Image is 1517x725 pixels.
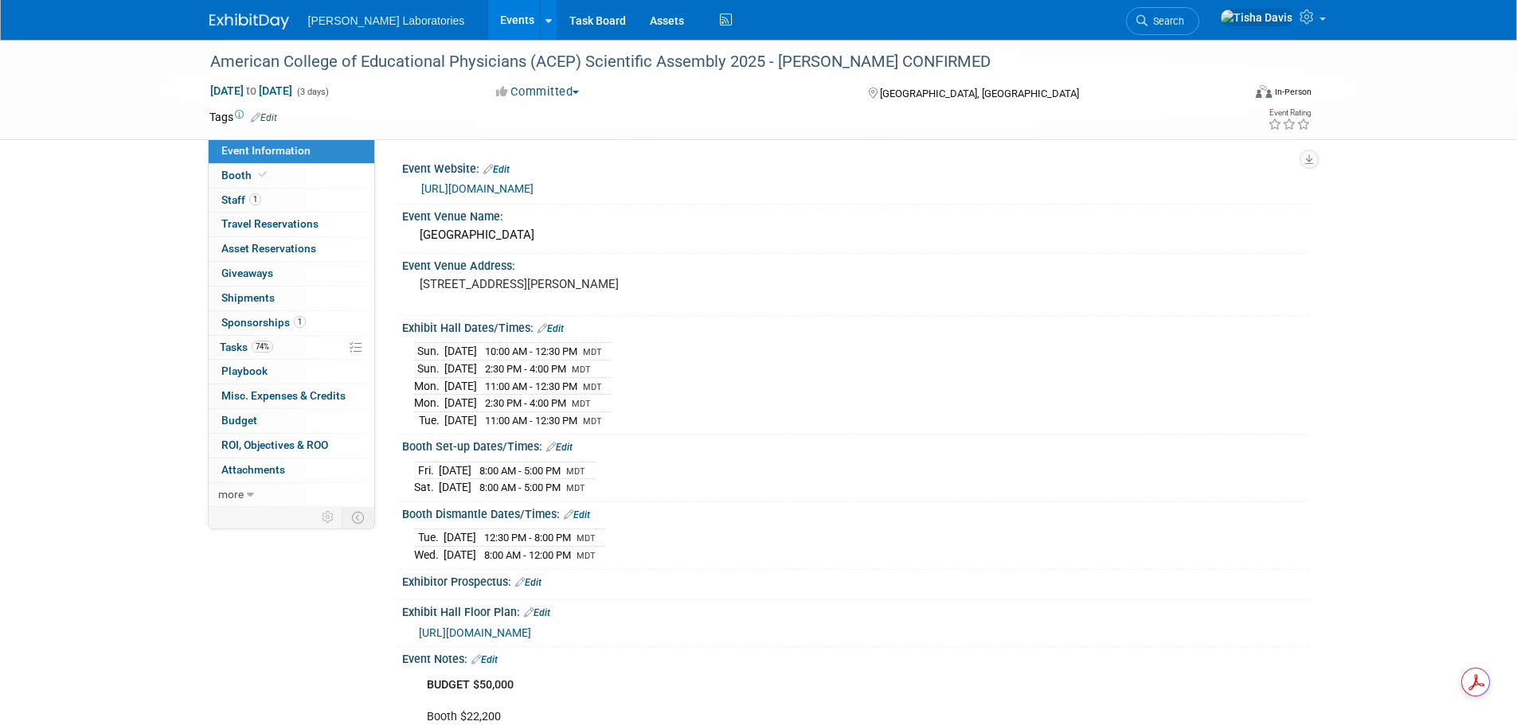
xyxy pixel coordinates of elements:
[427,678,514,692] b: BUDGET $50,000
[491,84,585,100] button: Committed
[221,193,261,206] span: Staff
[485,380,577,392] span: 11:00 AM - 12:30 PM
[479,465,561,477] span: 8:00 AM - 5:00 PM
[402,502,1308,523] div: Booth Dismantle Dates/Times:
[209,483,374,507] a: more
[414,395,444,412] td: Mon.
[221,364,268,377] span: Playbook
[221,439,328,451] span: ROI, Objectives & ROO
[485,345,577,357] span: 10:00 AM - 12:30 PM
[209,311,374,335] a: Sponsorships1
[209,262,374,286] a: Giveaways
[485,363,566,375] span: 2:30 PM - 4:00 PM
[221,414,257,427] span: Budget
[221,463,285,476] span: Attachments
[402,316,1308,337] div: Exhibit Hall Dates/Times:
[1268,109,1311,117] div: Event Rating
[205,48,1218,76] div: American College of Educational Physicians (ACEP) Scientific Assembly 2025 - [PERSON_NAME] CONFIRMED
[566,483,585,493] span: MDT
[221,217,319,230] span: Travel Reservations
[209,84,293,98] span: [DATE] [DATE]
[1256,85,1272,98] img: Format-Inperson.png
[221,242,316,255] span: Asset Reservations
[471,654,498,665] a: Edit
[402,205,1308,224] div: Event Venue Name:
[1126,7,1199,35] a: Search
[1220,9,1293,26] img: Tisha Davis
[315,507,342,528] td: Personalize Event Tab Strip
[209,336,374,360] a: Tasks74%
[439,479,471,496] td: [DATE]
[538,323,564,334] a: Edit
[479,481,561,493] span: 8:00 AM - 5:00 PM
[583,382,602,392] span: MDT
[419,626,531,639] a: [URL][DOMAIN_NAME]
[420,277,762,291] pre: [STREET_ADDRESS][PERSON_NAME]
[209,164,374,188] a: Booth
[308,14,465,27] span: [PERSON_NAME] Laboratories
[221,316,306,329] span: Sponsorships
[414,479,439,496] td: Sat.
[414,411,444,428] td: Tue.
[414,529,444,547] td: Tue.
[583,416,602,427] span: MDT
[414,361,444,378] td: Sun.
[439,462,471,479] td: [DATE]
[880,88,1079,99] span: [GEOGRAPHIC_DATA], [GEOGRAPHIC_DATA]
[515,577,542,588] a: Edit
[546,442,573,453] a: Edit
[485,397,566,409] span: 2:30 PM - 4:00 PM
[421,182,534,195] a: [URL][DOMAIN_NAME]
[295,87,329,97] span: (3 days)
[249,193,261,205] span: 1
[566,466,585,477] span: MDT
[444,395,477,412] td: [DATE]
[572,364,591,375] span: MDT
[524,607,550,618] a: Edit
[414,547,444,563] td: Wed.
[259,170,267,179] i: Booth reservation complete
[221,169,270,181] span: Booth
[484,532,571,544] span: 12:30 PM - 8:00 PM
[444,411,477,428] td: [DATE]
[221,291,275,304] span: Shipments
[220,341,273,353] span: Tasks
[444,377,477,395] td: [DATE]
[209,286,374,310] a: Shipments
[244,84,259,97] span: to
[209,14,289,29] img: ExhibitDay
[583,347,602,357] span: MDT
[414,462,439,479] td: Fri.
[414,343,444,361] td: Sun.
[209,189,374,212] a: Staff1
[402,254,1308,274] div: Event Venue Address:
[209,458,374,482] a: Attachments
[402,600,1308,621] div: Exhibit Hall Floor Plan:
[209,237,374,261] a: Asset Reservations
[251,112,277,123] a: Edit
[572,399,591,409] span: MDT
[221,267,273,279] span: Giveaways
[402,647,1308,668] div: Event Notes:
[218,488,244,501] span: more
[444,547,476,563] td: [DATE]
[209,409,374,433] a: Budget
[209,212,374,236] a: Travel Reservations
[294,316,306,328] span: 1
[1148,15,1184,27] span: Search
[342,507,374,528] td: Toggle Event Tabs
[564,509,590,520] a: Edit
[209,384,374,408] a: Misc. Expenses & Credits
[221,144,311,157] span: Event Information
[485,415,577,427] span: 11:00 AM - 12:30 PM
[444,361,477,378] td: [DATE]
[221,389,346,402] span: Misc. Expenses & Credits
[577,533,596,544] span: MDT
[1148,83,1312,107] div: Event Format
[402,435,1308,455] div: Booth Set-up Dates/Times:
[1274,86,1312,98] div: In-Person
[414,223,1296,248] div: [GEOGRAPHIC_DATA]
[209,434,374,458] a: ROI, Objectives & ROO
[484,549,571,561] span: 8:00 AM - 12:00 PM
